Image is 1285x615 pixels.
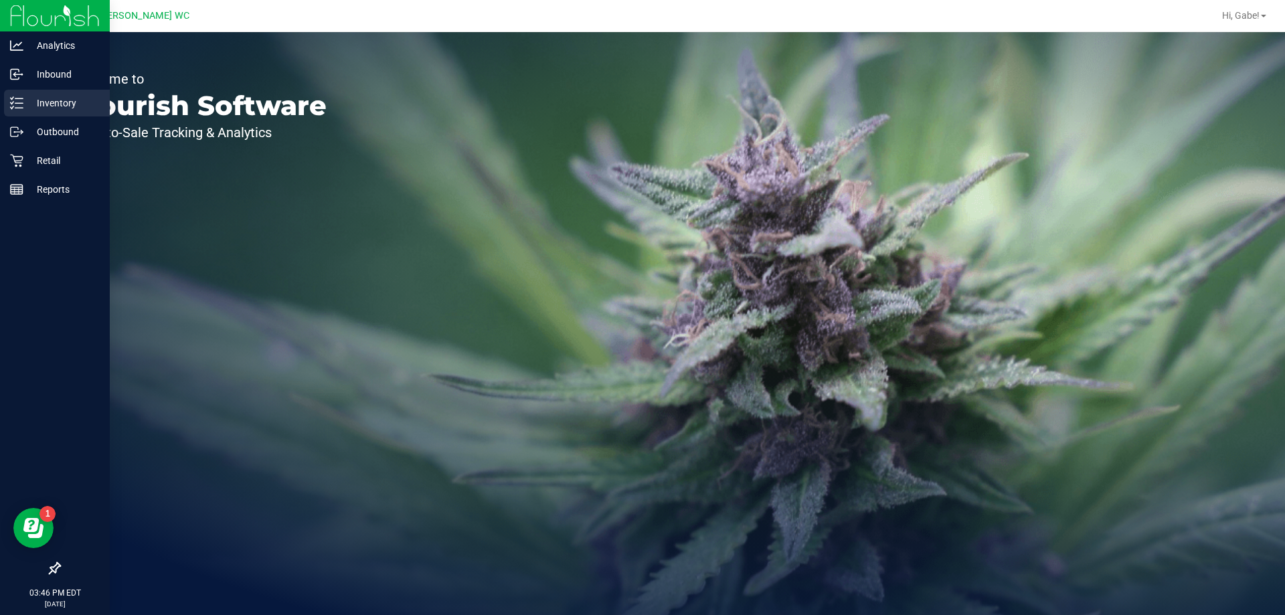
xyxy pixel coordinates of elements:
[23,124,104,140] p: Outbound
[72,72,327,86] p: Welcome to
[23,153,104,169] p: Retail
[72,126,327,139] p: Seed-to-Sale Tracking & Analytics
[39,506,56,522] iframe: Resource center unread badge
[23,66,104,82] p: Inbound
[10,125,23,139] inline-svg: Outbound
[13,508,54,548] iframe: Resource center
[1222,10,1260,21] span: Hi, Gabe!
[84,10,189,21] span: St. [PERSON_NAME] WC
[10,39,23,52] inline-svg: Analytics
[23,37,104,54] p: Analytics
[10,96,23,110] inline-svg: Inventory
[10,68,23,81] inline-svg: Inbound
[23,181,104,197] p: Reports
[72,92,327,119] p: Flourish Software
[10,183,23,196] inline-svg: Reports
[23,95,104,111] p: Inventory
[6,587,104,599] p: 03:46 PM EDT
[10,154,23,167] inline-svg: Retail
[6,599,104,609] p: [DATE]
